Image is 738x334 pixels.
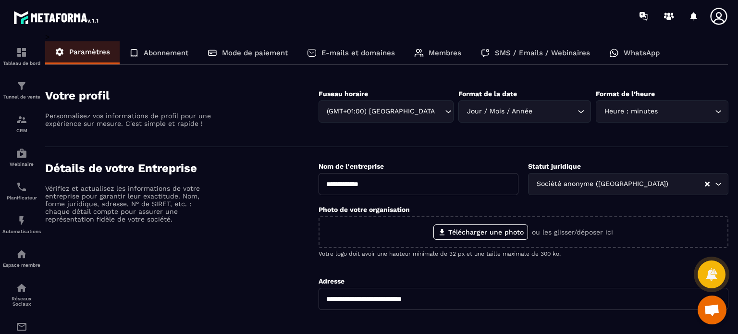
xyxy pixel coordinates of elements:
p: Vérifiez et actualisez les informations de votre entreprise pour garantir leur exactitude. Nom, f... [45,185,213,223]
div: Search for option [458,100,591,123]
input: Search for option [670,179,704,189]
label: Fuseau horaire [319,90,368,98]
img: automations [16,248,27,260]
p: Abonnement [144,49,188,57]
p: SMS / Emails / Webinaires [495,49,590,57]
label: Photo de votre organisation [319,206,410,213]
p: Membres [429,49,461,57]
a: formationformationTableau de bord [2,39,41,73]
p: ou les glisser/déposer ici [532,228,613,236]
a: Ouvrir le chat [698,296,726,324]
div: Search for option [319,100,454,123]
p: Automatisations [2,229,41,234]
label: Statut juridique [528,162,581,170]
span: Heure : minutes [602,106,660,117]
p: Votre logo doit avoir une hauteur minimale de 32 px et une taille maximale de 300 ko. [319,250,728,257]
a: formationformationTunnel de vente [2,73,41,107]
p: Mode de paiement [222,49,288,57]
label: Format de la date [458,90,517,98]
a: automationsautomationsEspace membre [2,241,41,275]
button: Clear Selected [705,181,710,188]
p: Personnalisez vos informations de profil pour une expérience sur mesure. C'est simple et rapide ! [45,112,213,127]
img: formation [16,80,27,92]
a: formationformationCRM [2,107,41,140]
a: schedulerschedulerPlanificateur [2,174,41,208]
h4: Votre profil [45,89,319,102]
span: Jour / Mois / Année [465,106,534,117]
input: Search for option [660,106,713,117]
img: automations [16,148,27,159]
div: Search for option [596,100,728,123]
img: social-network [16,282,27,294]
p: Tableau de bord [2,61,41,66]
p: Paramètres [69,48,110,56]
p: Espace membre [2,262,41,268]
a: social-networksocial-networkRéseaux Sociaux [2,275,41,314]
p: CRM [2,128,41,133]
label: Format de l’heure [596,90,655,98]
div: Search for option [528,173,728,195]
p: Webinaire [2,161,41,167]
span: Société anonyme ([GEOGRAPHIC_DATA]) [534,179,670,189]
input: Search for option [435,106,443,117]
img: automations [16,215,27,226]
label: Nom de l'entreprise [319,162,384,170]
h4: Détails de votre Entreprise [45,161,319,175]
img: formation [16,47,27,58]
img: formation [16,114,27,125]
a: automationsautomationsWebinaire [2,140,41,174]
img: email [16,321,27,333]
span: (GMT+01:00) [GEOGRAPHIC_DATA] [325,106,436,117]
label: Adresse [319,277,344,285]
img: scheduler [16,181,27,193]
img: logo [13,9,100,26]
a: automationsautomationsAutomatisations [2,208,41,241]
input: Search for option [534,106,575,117]
p: Réseaux Sociaux [2,296,41,307]
p: WhatsApp [624,49,660,57]
p: Planificateur [2,195,41,200]
p: Tunnel de vente [2,94,41,99]
label: Télécharger une photo [433,224,528,240]
p: E-mails et domaines [321,49,395,57]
